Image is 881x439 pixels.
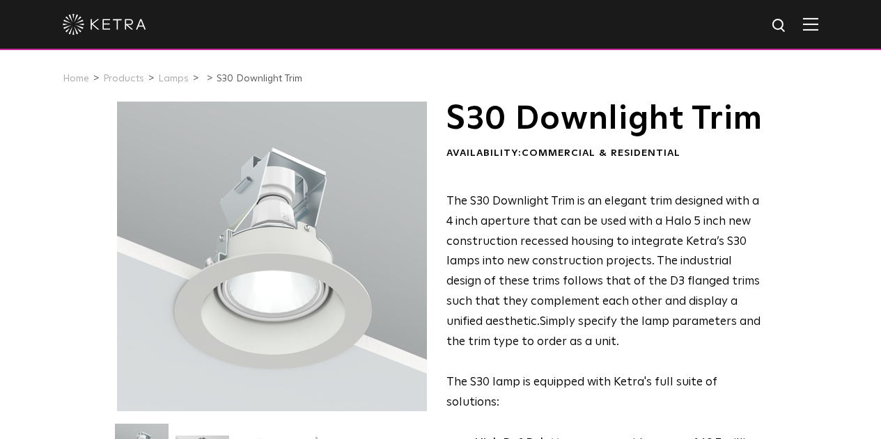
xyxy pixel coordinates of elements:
span: Commercial & Residential [522,148,680,158]
a: Home [63,74,89,83]
img: search icon [771,17,788,35]
a: Lamps [158,74,189,83]
a: Products [103,74,144,83]
span: The S30 Downlight Trim is an elegant trim designed with a 4 inch aperture that can be used with a... [446,195,760,328]
img: Hamburger%20Nav.svg [803,17,818,31]
p: The S30 lamp is equipped with Ketra's full suite of solutions: [446,192,763,413]
h1: S30 Downlight Trim [446,102,763,136]
img: ketra-logo-2019-white [63,14,146,35]
div: Availability: [446,147,763,161]
a: S30 Downlight Trim [217,74,302,83]
span: Simply specify the lamp parameters and the trim type to order as a unit.​ [446,316,761,348]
